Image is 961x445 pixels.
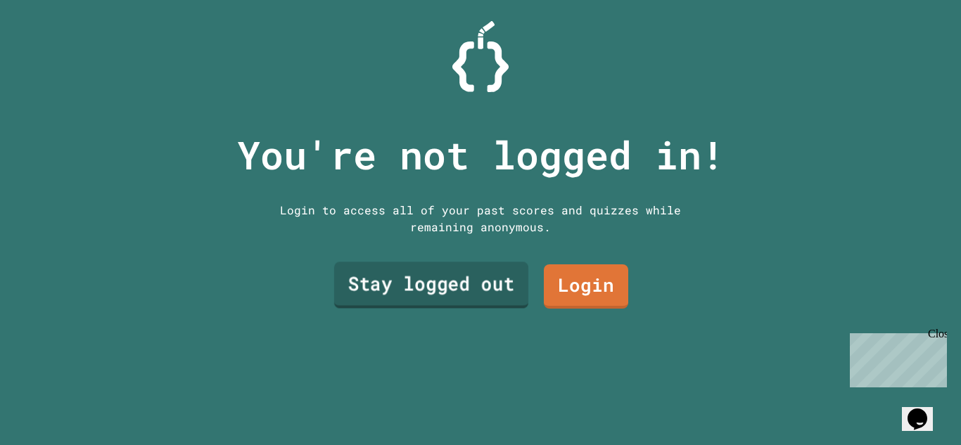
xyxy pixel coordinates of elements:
[269,202,692,236] div: Login to access all of your past scores and quizzes while remaining anonymous.
[237,126,725,184] p: You're not logged in!
[334,262,528,309] a: Stay logged out
[844,328,947,387] iframe: chat widget
[544,264,628,309] a: Login
[902,389,947,431] iframe: chat widget
[6,6,97,89] div: Chat with us now!Close
[452,21,509,92] img: Logo.svg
